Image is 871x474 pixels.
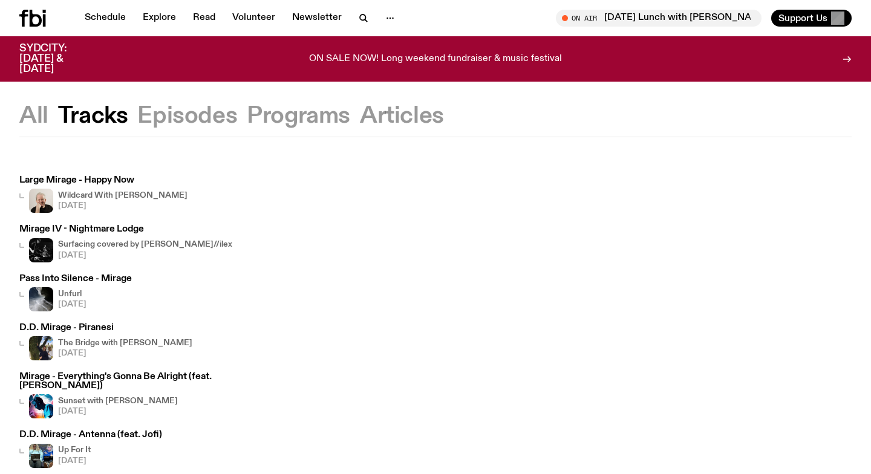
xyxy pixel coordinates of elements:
[225,10,282,27] a: Volunteer
[309,54,562,65] p: ON SALE NOW! Long weekend fundraiser & music festival
[556,10,762,27] button: On Air[DATE] Lunch with [PERSON_NAME] and [PERSON_NAME] // [PERSON_NAME] Interview
[771,10,852,27] button: Support Us
[186,10,223,27] a: Read
[778,13,827,24] span: Support Us
[135,10,183,27] a: Explore
[77,10,133,27] a: Schedule
[19,44,97,74] h3: SYDCITY: [DATE] & [DATE]
[285,10,349,27] a: Newsletter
